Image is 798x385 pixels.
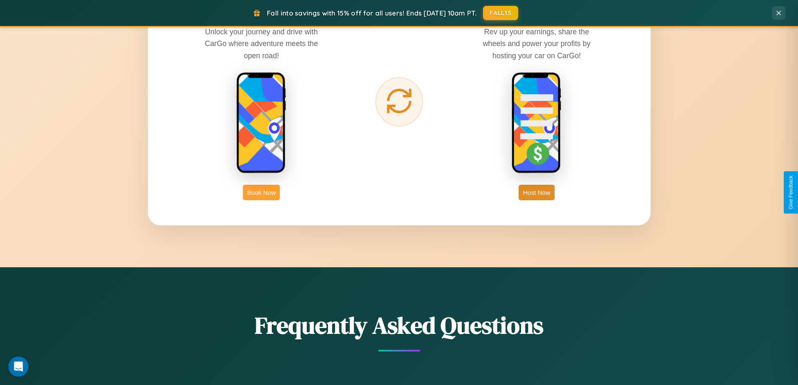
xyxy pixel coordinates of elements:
p: Rev up your earnings, share the wheels and power your profits by hosting your car on CarGo! [474,26,599,61]
p: Unlock your journey and drive with CarGo where adventure meets the open road! [199,26,324,61]
img: rent phone [236,72,287,174]
button: Host Now [519,185,554,200]
div: Give Feedback [788,176,794,209]
button: Book Now [243,185,280,200]
span: Fall into savings with 15% off for all users! Ends [DATE] 10am PT. [267,9,477,17]
h2: Frequently Asked Questions [148,309,651,341]
button: FALL15 [483,6,518,20]
div: Open Intercom Messenger [8,357,28,377]
img: host phone [511,72,562,174]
